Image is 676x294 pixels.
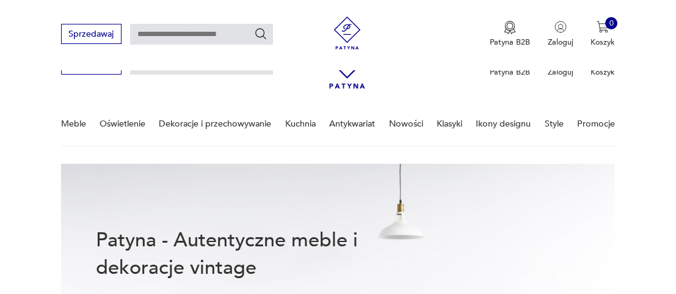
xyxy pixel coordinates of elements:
a: Promocje [577,103,615,145]
img: Ikona medalu [504,21,516,34]
button: Szukaj [254,27,267,40]
a: Sprzedawaj [61,31,122,39]
a: Oświetlenie [100,103,145,145]
img: Ikonka użytkownika [554,21,567,33]
p: Zaloguj [548,37,573,48]
p: Koszyk [591,67,615,78]
a: Dekoracje i przechowywanie [159,103,271,145]
button: Sprzedawaj [61,24,122,44]
a: Antykwariat [329,103,375,145]
a: Meble [61,103,86,145]
button: Patyna B2B [490,21,530,48]
p: Patyna B2B [490,67,530,78]
button: 0Koszyk [591,21,615,48]
a: Ikona medaluPatyna B2B [490,21,530,48]
a: Style [545,103,564,145]
img: Ikona koszyka [597,21,609,33]
a: Nowości [389,103,423,145]
p: Patyna B2B [490,37,530,48]
img: Patyna - sklep z meblami i dekoracjami vintage [327,17,368,50]
a: Ikony designu [476,103,531,145]
p: Koszyk [591,37,615,48]
a: Klasyki [437,103,462,145]
h1: Patyna - Autentyczne meble i dekoracje vintage [96,227,393,282]
div: 0 [605,17,617,29]
button: Zaloguj [548,21,573,48]
a: Kuchnia [285,103,316,145]
p: Zaloguj [548,67,573,78]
